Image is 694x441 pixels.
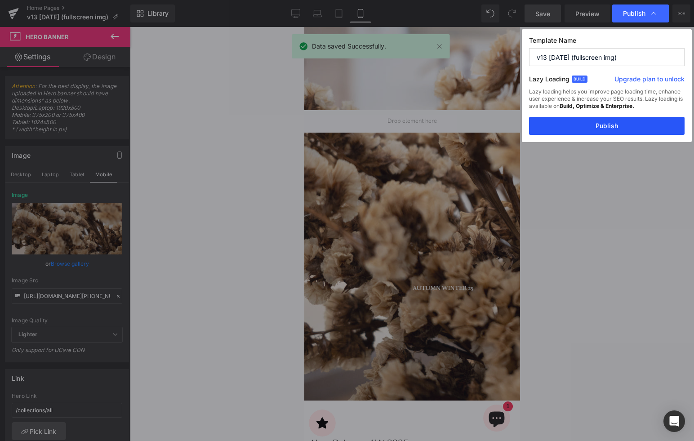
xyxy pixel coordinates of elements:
[614,75,685,87] a: Upgrade plan to unlock
[529,88,685,117] div: Lazy loading helps you improve page loading time, enhance user experience & increase your SEO res...
[176,378,209,407] inbox-online-store-chat: Shopify online store chat
[623,9,645,18] span: Publish
[572,76,587,83] span: Build
[529,36,685,48] label: Template Name
[560,102,634,109] strong: Build, Optimize & Enterprise.
[529,117,685,135] button: Publish
[4,383,31,410] iframe: Button to open loyalty program pop-up
[529,73,569,88] label: Lazy Loading
[7,410,207,423] p: New Release: AW 2025
[663,410,685,432] div: Open Intercom Messenger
